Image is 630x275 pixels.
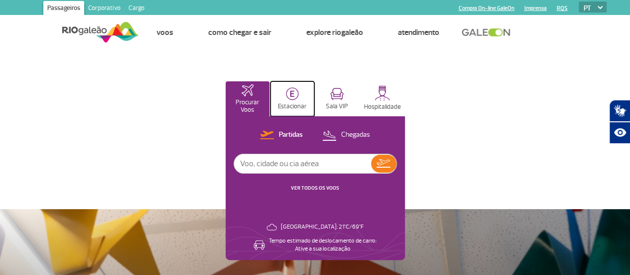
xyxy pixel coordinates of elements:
[291,185,339,191] a: VER TODOS OS VOOS
[609,122,630,144] button: Abrir recursos assistivos.
[315,81,359,116] button: Sala VIP
[330,88,344,100] img: vipRoom.svg
[234,154,371,173] input: Voo, cidade ou cia aérea
[458,5,514,11] a: Compra On-line GaleOn
[43,1,84,17] a: Passageiros
[398,27,439,37] a: Atendimento
[524,5,546,11] a: Imprensa
[156,27,173,37] a: Voos
[281,223,364,231] p: [GEOGRAPHIC_DATA]: 21°C/69°F
[556,5,567,11] a: RQS
[270,81,314,116] button: Estacionar
[125,1,148,17] a: Cargo
[364,103,401,111] p: Hospitalidade
[257,129,306,142] button: Partidas
[231,99,264,114] p: Procurar Voos
[360,81,405,116] button: Hospitalidade
[609,100,630,144] div: Plugin de acessibilidade da Hand Talk.
[279,130,303,140] p: Partidas
[242,84,253,96] img: airplaneHomeActive.svg
[609,100,630,122] button: Abrir tradutor de língua de sinais.
[286,87,299,100] img: carParkingHome.svg
[306,27,363,37] a: Explore RIOgaleão
[319,129,373,142] button: Chegadas
[84,1,125,17] a: Corporativo
[326,103,348,110] p: Sala VIP
[341,130,370,140] p: Chegadas
[269,237,377,253] p: Tempo estimado de deslocamento de carro: Ative a sua localização
[226,81,269,116] button: Procurar Voos
[375,85,390,101] img: hospitality.svg
[208,27,271,37] a: Como chegar e sair
[288,184,342,192] button: VER TODOS OS VOOS
[278,103,307,110] p: Estacionar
